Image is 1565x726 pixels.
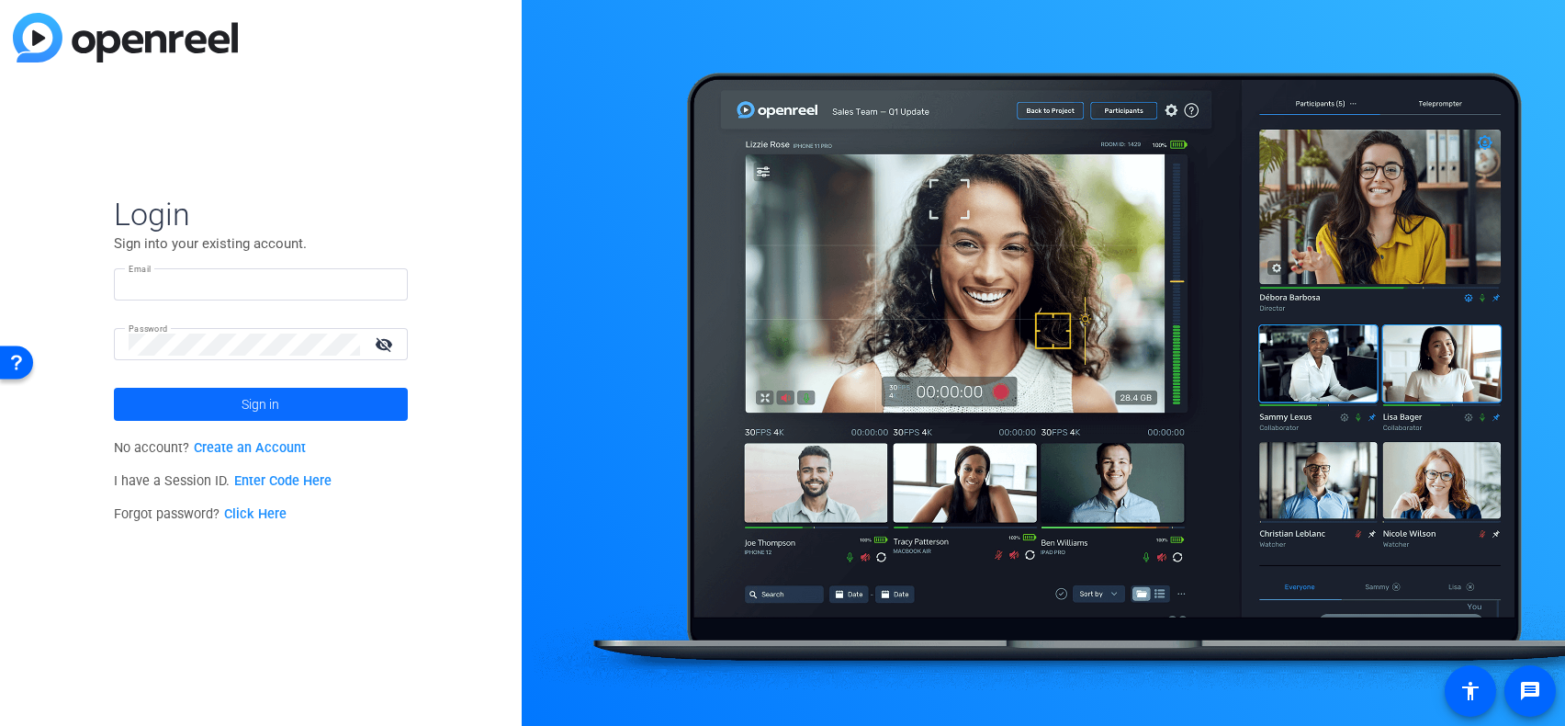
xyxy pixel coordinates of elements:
[1519,680,1541,702] mat-icon: message
[114,440,306,456] span: No account?
[364,331,408,357] mat-icon: visibility_off
[194,440,306,456] a: Create an Account
[129,264,152,274] mat-label: Email
[224,506,287,522] a: Click Here
[114,473,332,489] span: I have a Session ID.
[114,233,408,254] p: Sign into your existing account.
[114,195,408,233] span: Login
[234,473,332,489] a: Enter Code Here
[242,381,279,427] span: Sign in
[129,323,168,334] mat-label: Password
[13,13,238,62] img: blue-gradient.svg
[1459,680,1481,702] mat-icon: accessibility
[114,506,287,522] span: Forgot password?
[114,388,408,421] button: Sign in
[129,274,393,296] input: Enter Email Address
